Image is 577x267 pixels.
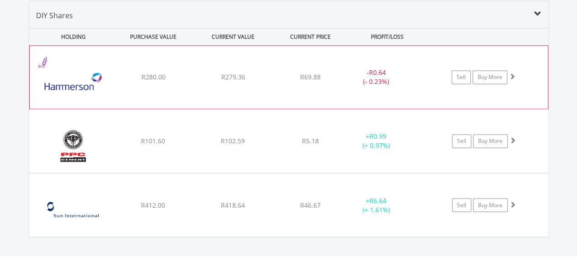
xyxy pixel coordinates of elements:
[141,136,165,145] span: R101.60
[274,28,346,45] div: CURRENT PRICE
[30,28,113,45] div: HOLDING
[194,28,272,45] div: CURRENT VALUE
[342,132,411,150] div: + (+ 0.97%)
[452,70,471,84] a: Sell
[114,28,192,45] div: PURCHASE VALUE
[34,121,112,170] img: EQU.ZA.PPC.png
[221,200,245,209] span: R418.64
[34,57,113,106] img: EQU.ZA.HMN.png
[369,196,386,204] span: R6.64
[473,198,508,212] a: Buy More
[342,196,411,214] div: + (+ 1.61%)
[221,73,245,81] span: R279.36
[302,136,319,145] span: R5.18
[473,134,508,148] a: Buy More
[369,68,385,77] span: R0.64
[36,10,73,21] span: DIY Shares
[452,198,471,212] a: Sell
[348,28,426,45] div: PROFIT/LOSS
[34,185,112,234] img: EQU.ZA.SUI.png
[452,134,471,148] a: Sell
[369,132,386,141] span: R0.99
[473,70,507,84] a: Buy More
[300,200,321,209] span: R46.67
[221,136,245,145] span: R102.59
[141,73,165,81] span: R280.00
[300,73,321,81] span: R69.88
[141,200,165,209] span: R412.00
[342,68,410,86] div: - (- 0.23%)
